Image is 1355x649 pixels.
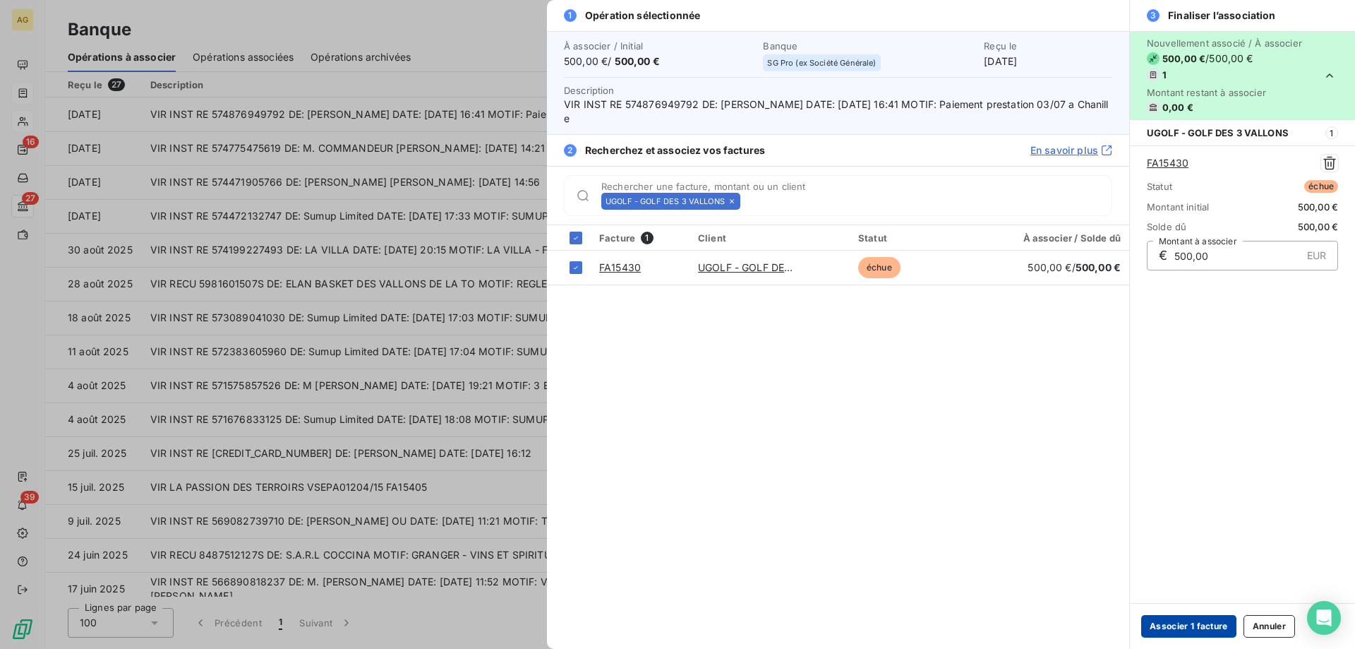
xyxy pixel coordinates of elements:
[763,40,975,52] span: Banque
[746,194,1112,208] input: placeholder
[564,97,1112,126] span: VIR INST RE 574876949792 DE: [PERSON_NAME] DATE: [DATE] 16:41 MOTIF: Paiement prestation 03/07 a ...
[1147,9,1160,22] span: 3
[564,54,754,69] span: 500,00 € /
[585,143,765,157] span: Recherchez et associez vos factures
[1147,221,1186,232] span: Solde dû
[564,144,577,157] span: 2
[585,8,700,23] span: Opération sélectionnée
[564,40,754,52] span: À associer / Initial
[564,85,615,96] span: Description
[1147,181,1172,192] span: Statut
[1325,126,1338,139] span: 1
[698,232,841,244] div: Client
[1168,8,1275,23] span: Finaliser l’association
[615,55,660,67] span: 500,00 €
[599,261,641,273] a: FA15430
[1162,53,1205,64] span: 500,00 €
[1030,143,1112,157] a: En savoir plus
[1028,261,1121,273] span: 500,00 € /
[984,40,1112,69] div: [DATE]
[1147,156,1188,170] a: FA15430
[1307,601,1341,635] div: Open Intercom Messenger
[1147,201,1209,213] span: Montant initial
[641,232,654,244] span: 1
[1298,201,1338,213] span: 500,00 €
[858,257,901,278] span: échue
[606,197,725,206] span: UGOLF - GOLF DES 3 VALLONS
[1243,615,1295,638] button: Annuler
[1076,261,1121,273] span: 500,00 €
[977,232,1121,244] div: À associer / Solde dû
[1147,87,1302,98] span: Montant restant à associer
[984,40,1112,52] span: Reçu le
[858,232,960,244] div: Statut
[1298,221,1338,232] span: 500,00 €
[599,232,681,244] div: Facture
[1162,69,1167,81] span: 1
[767,59,876,67] span: SG Pro (ex Société Générale)
[1162,102,1193,113] span: 0,00 €
[698,261,850,273] a: UGOLF - GOLF DES 3 VALLONS
[564,9,577,22] span: 1
[1141,615,1236,638] button: Associer 1 facture
[1147,37,1302,49] span: Nouvellement associé / À associer
[1304,180,1338,193] span: échue
[1205,52,1253,66] span: / 500,00 €
[1147,127,1289,138] span: UGOLF - GOLF DES 3 VALLONS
